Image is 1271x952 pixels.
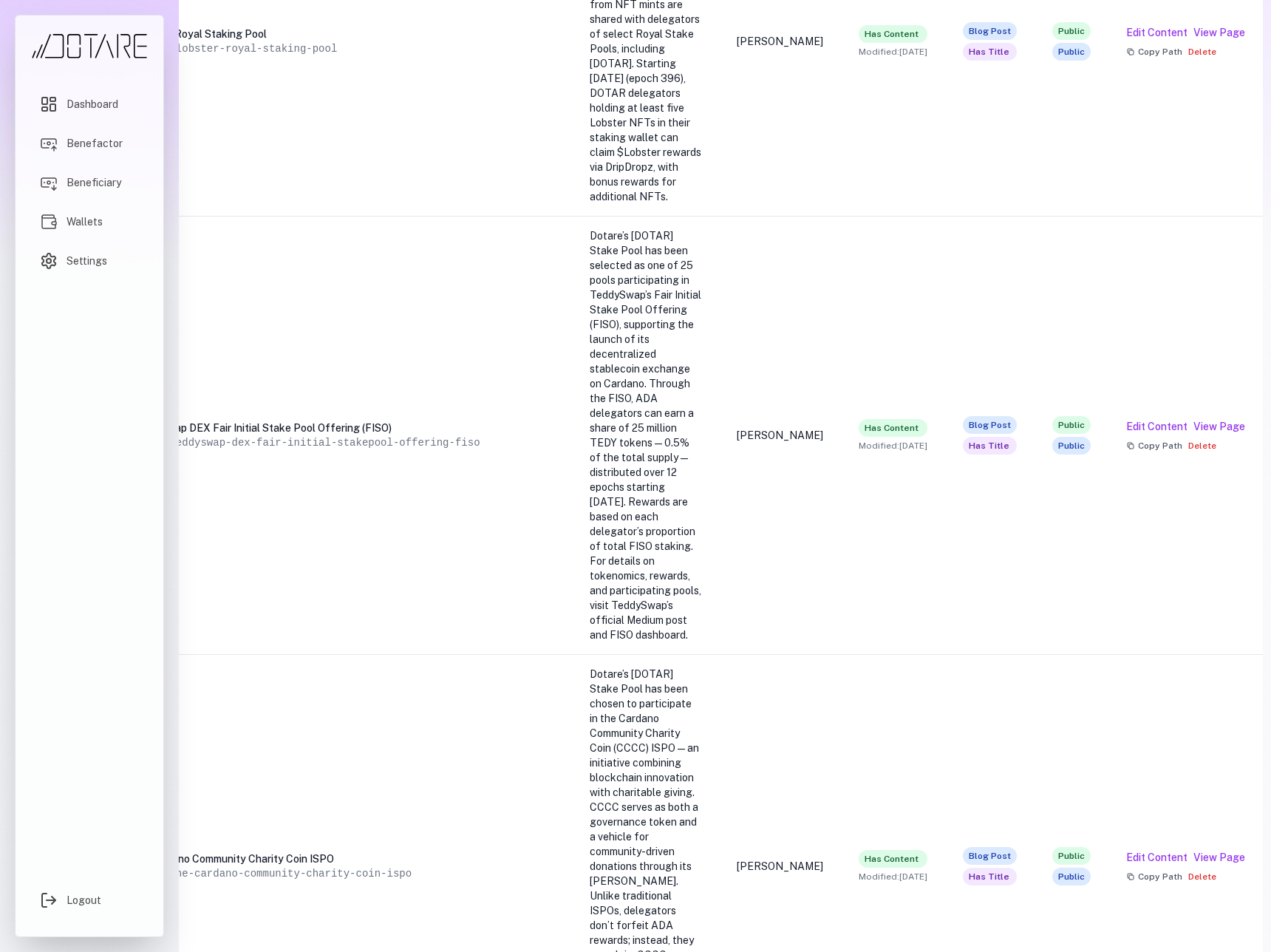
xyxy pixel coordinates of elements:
button: Delete [1188,46,1216,58]
span: Public [1052,437,1091,455]
span: Blog Post [963,416,1017,434]
button: Edit Content [1126,419,1187,434]
span: Public [1052,22,1091,40]
span: Modified: [DATE] [859,46,927,58]
img: Beneficiary [40,174,58,191]
span: Benefactor [67,136,123,151]
button: Edit Content [1126,25,1187,40]
button: Delete [1188,440,1216,452]
img: Benefactor [40,135,58,152]
button: Delete [1188,871,1216,883]
span: Dashboard [67,97,118,112]
button: Copy Path [1126,440,1182,452]
span: Has Content [859,419,927,437]
span: Blog Post [963,847,1017,865]
div: [PERSON_NAME] [737,428,823,443]
span: Has Content [859,25,927,43]
span: Public [1052,43,1091,61]
a: View Page [1193,850,1245,865]
button: Copy Path [1126,46,1182,58]
span: Modified: [DATE] [859,440,927,452]
span: Has Title [963,43,1017,61]
img: Dotare Logo [30,33,149,59]
span: Has Title [963,437,1017,455]
span: Public [1052,868,1091,885]
a: View Page [1193,419,1245,434]
span: Public [1052,416,1091,434]
a: View Page [1193,25,1245,40]
span: Public [1052,847,1091,865]
span: Has Content [859,850,927,868]
img: Wallets [40,213,58,231]
button: Edit Content [1126,850,1187,865]
span: Settings [67,254,107,268]
span: Has Title [963,868,1017,885]
div: [PERSON_NAME] [737,859,823,874]
span: Wallets [67,214,103,229]
span: Beneficiary [67,175,121,190]
button: Copy Path [1126,871,1182,883]
span: Blog Post [963,22,1017,40]
span: Logout [67,893,101,908]
div: Dotare’s [DOTAR] Stake Pool has been selected as one of 25 pools participating in TeddySwap’s Fai... [590,228,701,642]
span: Modified: [DATE] [859,871,927,883]
div: [PERSON_NAME] [737,34,823,49]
